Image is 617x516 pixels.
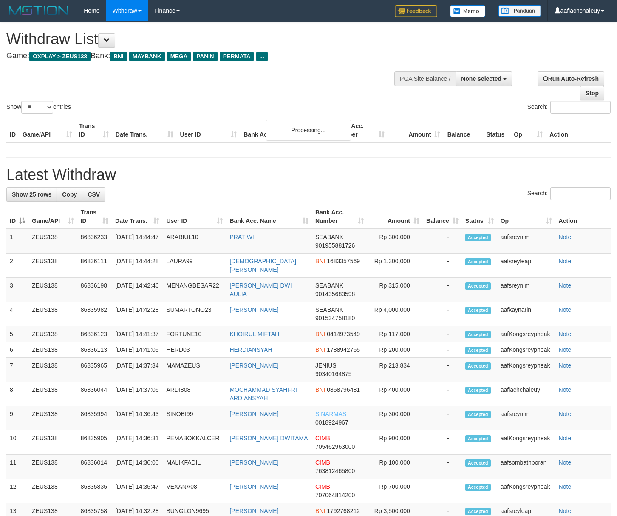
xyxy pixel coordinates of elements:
td: 7 [6,358,28,382]
td: ZEUS138 [28,358,77,382]
th: User ID [177,118,241,143]
th: Balance: activate to sort column ascending [423,205,462,229]
td: 86836113 [77,342,112,358]
span: None selected [461,75,501,82]
th: Game/API [19,118,76,143]
span: Copy 901955881726 to clipboard [315,242,355,249]
a: Note [559,459,572,466]
td: ZEUS138 [28,455,77,479]
th: Bank Acc. Number: activate to sort column ascending [312,205,367,229]
span: PANIN [193,52,217,61]
th: ID [6,118,19,143]
h1: Latest Withdraw [6,166,611,183]
a: Note [559,282,572,289]
td: [DATE] 14:41:37 [112,326,163,342]
td: 10 [6,430,28,455]
a: Note [559,483,572,490]
td: Rp 1,300,000 [367,254,423,278]
td: aafsreynim [497,406,555,430]
span: SEABANK [315,306,343,313]
td: Rp 300,000 [367,406,423,430]
td: ZEUS138 [28,229,77,254]
input: Search: [550,187,611,200]
td: aafKongsreypheak [497,430,555,455]
td: Rp 100,000 [367,455,423,479]
td: aafkaynarin [497,302,555,326]
td: SINOBI99 [163,406,226,430]
td: 1 [6,229,28,254]
span: SINARMAS [315,411,346,417]
td: aafKongsreypheak [497,342,555,358]
h1: Withdraw List [6,31,403,48]
td: MENANGBESAR22 [163,278,226,302]
a: Note [559,306,572,313]
td: VEXANA08 [163,479,226,503]
td: [DATE] 14:35:47 [112,479,163,503]
th: Op: activate to sort column ascending [497,205,555,229]
span: BNI [315,507,325,514]
td: [DATE] 14:36:43 [112,406,163,430]
span: Accepted [465,258,491,265]
span: BNI [315,346,325,353]
span: BNI [315,386,325,393]
span: Accepted [465,387,491,394]
span: Copy 0018924967 to clipboard [315,419,348,426]
td: 86835835 [77,479,112,503]
td: - [423,254,462,278]
td: - [423,326,462,342]
button: None selected [456,71,512,86]
td: 5 [6,326,28,342]
th: Bank Acc. Name: activate to sort column ascending [226,205,311,229]
td: [DATE] 14:36:00 [112,455,163,479]
td: aafsreynim [497,278,555,302]
a: Note [559,435,572,442]
td: ZEUS138 [28,479,77,503]
td: ZEUS138 [28,278,77,302]
span: Show 25 rows [12,191,51,198]
td: - [423,430,462,455]
td: Rp 213,834 [367,358,423,382]
span: CIMB [315,483,330,490]
a: Note [559,331,572,337]
span: CSV [88,191,100,198]
img: MOTION_logo.png [6,4,71,17]
td: 86835994 [77,406,112,430]
td: aafKongsreypheak [497,479,555,503]
th: Amount: activate to sort column ascending [367,205,423,229]
td: 2 [6,254,28,278]
span: MAYBANK [129,52,165,61]
td: - [423,406,462,430]
div: PGA Site Balance / [394,71,456,86]
td: aafsreynim [497,229,555,254]
a: HERDIANSYAH [229,346,272,353]
a: Run Auto-Refresh [538,71,604,86]
td: aafsombathboran [497,455,555,479]
td: - [423,302,462,326]
td: 86836233 [77,229,112,254]
th: Action [555,205,611,229]
th: Balance [444,118,483,143]
th: Op [510,118,546,143]
span: Copy 705462963000 to clipboard [315,443,355,450]
td: aaflachchaleuy [497,382,555,406]
a: [PERSON_NAME] [229,306,278,313]
span: Copy 1788942765 to clipboard [327,346,360,353]
td: 86836111 [77,254,112,278]
input: Search: [550,101,611,114]
a: Stop [580,86,604,100]
td: - [423,278,462,302]
td: - [423,382,462,406]
label: Search: [527,101,611,114]
a: Note [559,507,572,514]
a: [PERSON_NAME] DWITAMA [229,435,308,442]
th: Bank Acc. Name [240,118,331,143]
span: Copy 90340164875 to clipboard [315,371,352,377]
td: Rp 400,000 [367,382,423,406]
td: Rp 700,000 [367,479,423,503]
th: Bank Acc. Number [332,118,388,143]
th: Date Trans. [112,118,177,143]
td: [DATE] 14:37:34 [112,358,163,382]
a: [PERSON_NAME] DWI AULIA [229,282,292,297]
td: ARABIUL10 [163,229,226,254]
span: Copy 763812465800 to clipboard [315,468,355,474]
